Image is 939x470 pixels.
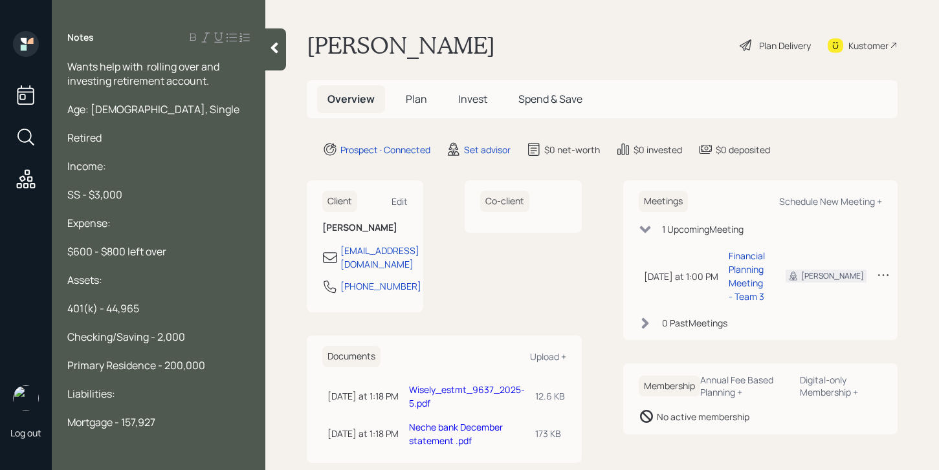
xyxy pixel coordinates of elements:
[662,222,744,236] div: 1 Upcoming Meeting
[518,92,582,106] span: Spend & Save
[639,376,700,397] h6: Membership
[662,316,727,330] div: 0 Past Meeting s
[67,358,205,372] span: Primary Residence - 200,000
[848,39,889,52] div: Kustomer
[327,427,399,440] div: [DATE] at 1:18 PM
[67,31,94,44] label: Notes
[544,143,600,156] div: $0 net-worth
[716,143,770,156] div: $0 deposited
[340,279,421,293] div: [PHONE_NUMBER]
[409,383,525,409] a: Wisely_estmt_9637_2025-5.pdf
[322,191,357,212] h6: Client
[67,159,106,173] span: Income:
[700,374,790,398] div: Annual Fee Based Planning +
[340,244,419,271] div: [EMAIL_ADDRESS][DOMAIN_NAME]
[67,59,221,88] span: Wants help with rolling over and investing retirement account.
[759,39,811,52] div: Plan Delivery
[327,389,399,403] div: [DATE] at 1:18 PM
[634,143,682,156] div: $0 invested
[322,346,381,367] h6: Documents
[530,350,566,363] div: Upload +
[67,330,185,344] span: Checking/Saving - 2,000
[644,270,718,283] div: [DATE] at 1:00 PM
[13,385,39,411] img: retirable_logo.png
[535,427,565,440] div: 173 KB
[307,31,495,59] h1: [PERSON_NAME]
[458,92,487,106] span: Invest
[340,143,430,156] div: Prospect · Connected
[392,195,408,208] div: Edit
[67,387,115,401] span: Liabilities:
[67,102,239,116] span: Age: [DEMOGRAPHIC_DATA], Single
[67,273,102,287] span: Assets:
[67,301,139,315] span: 401(k) - 44,965
[67,415,155,429] span: Mortgage - 157,927
[801,270,864,282] div: [PERSON_NAME]
[10,427,41,439] div: Log out
[639,191,688,212] h6: Meetings
[657,410,749,423] div: No active membership
[729,249,765,303] div: Financial Planning Meeting - Team 3
[535,389,565,403] div: 12.6 KB
[480,191,529,212] h6: Co-client
[779,195,882,208] div: Schedule New Meeting +
[322,222,408,233] h6: [PERSON_NAME]
[67,131,102,145] span: Retired
[67,216,111,230] span: Expense:
[800,374,882,398] div: Digital-only Membership +
[67,244,166,259] span: $600 - $800 left over
[67,187,122,202] span: SS - $3,000
[327,92,375,106] span: Overview
[409,421,503,447] a: Neche bank December statement .pdf
[406,92,427,106] span: Plan
[464,143,511,156] div: Set advisor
